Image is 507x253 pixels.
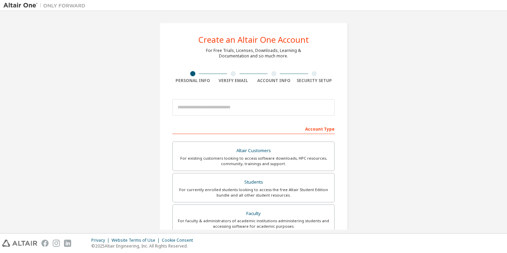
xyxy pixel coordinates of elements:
div: For existing customers looking to access software downloads, HPC resources, community, trainings ... [177,156,330,167]
div: Website Terms of Use [112,238,162,243]
div: For currently enrolled students looking to access the free Altair Student Edition bundle and all ... [177,187,330,198]
p: © 2025 Altair Engineering, Inc. All Rights Reserved. [91,243,197,249]
img: linkedin.svg [64,240,71,247]
div: Cookie Consent [162,238,197,243]
div: Privacy [91,238,112,243]
div: Faculty [177,209,330,218]
div: Altair Customers [177,146,330,156]
div: Create an Altair One Account [198,36,309,44]
img: Altair One [3,2,89,9]
img: facebook.svg [41,240,49,247]
div: For faculty & administrators of academic institutions administering students and accessing softwa... [177,218,330,229]
div: Verify Email [213,78,254,83]
div: Account Info [253,78,294,83]
div: Security Setup [294,78,335,83]
div: Account Type [172,123,335,134]
div: For Free Trials, Licenses, Downloads, Learning & Documentation and so much more. [206,48,301,59]
div: Students [177,177,330,187]
img: altair_logo.svg [2,240,37,247]
div: Personal Info [172,78,213,83]
img: instagram.svg [53,240,60,247]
